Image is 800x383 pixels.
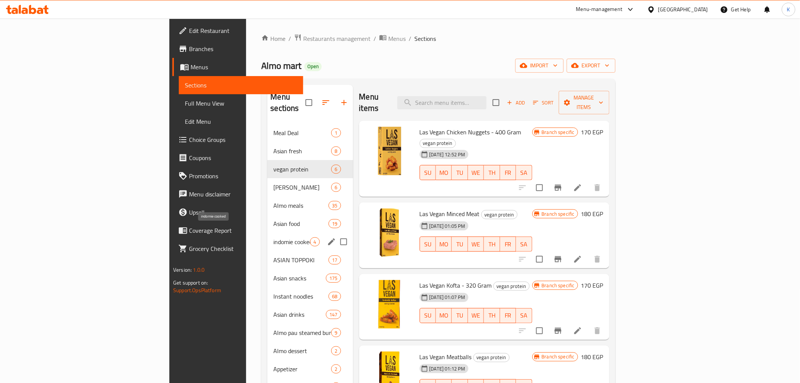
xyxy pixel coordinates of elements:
span: FR [503,167,513,178]
div: [PERSON_NAME]6 [267,178,353,196]
span: Menus [191,62,297,72]
span: Sort [533,98,554,107]
input: search [397,96,487,109]
span: Almo pau steamed buns [273,328,331,337]
span: vegan protein [494,282,529,291]
div: items [326,274,341,283]
div: Menu-management [576,5,623,14]
button: FR [500,237,516,252]
a: Menu disclaimer [172,185,303,203]
img: Las Vegan Chicken Nuggets - 400 Gram [365,127,414,175]
div: Meal Deal1 [267,124,353,142]
div: vegan protein [481,210,518,219]
h6: 170 EGP [581,280,603,291]
span: vegan protein [273,165,331,174]
span: Asian food [273,219,329,228]
button: import [515,59,564,73]
button: FR [500,165,516,180]
span: [PERSON_NAME] [273,183,331,192]
span: 175 [326,275,340,282]
div: items [329,255,341,265]
span: Las Vegan Meatballs [420,351,472,363]
span: Branch specific [539,353,578,360]
div: Almo dessert [273,346,331,355]
span: TH [487,167,497,178]
h6: 180 EGP [581,352,603,362]
div: [GEOGRAPHIC_DATA] [658,5,708,14]
div: vegan protein [493,282,530,291]
img: Las Vegan Kofta - 320 Gram [365,280,414,329]
button: MO [436,308,452,323]
a: Coupons [172,149,303,167]
span: Coverage Report [189,226,297,235]
div: items [331,183,341,192]
span: Menus [388,34,406,43]
div: Asian drinks [273,310,326,319]
div: items [331,346,341,355]
span: FR [503,310,513,321]
button: SA [516,237,532,252]
div: items [310,237,319,246]
div: items [331,364,341,374]
span: SU [423,239,433,250]
span: import [521,61,558,70]
span: Las Vegan Kofta - 320 Gram [420,280,492,291]
a: Edit menu item [573,326,582,335]
span: TU [455,239,465,250]
span: Coupons [189,153,297,162]
button: TH [484,237,500,252]
span: Select to update [532,323,547,339]
span: MO [439,310,449,321]
h2: Menu items [359,91,388,114]
span: SA [519,239,529,250]
h6: 180 EGP [581,209,603,219]
div: Almo meals35 [267,196,353,215]
div: Instant noodles [273,292,329,301]
a: Restaurants management [294,34,371,44]
a: Support.OpsPlatform [173,285,221,295]
div: Asian food19 [267,215,353,233]
div: Almo pau steamed buns9 [267,324,353,342]
a: Choice Groups [172,131,303,149]
div: vegan protein [420,139,456,148]
div: Almo meals [273,201,329,210]
span: TH [487,310,497,321]
span: Select section [488,95,504,111]
span: SA [519,167,529,178]
span: Branch specific [539,210,578,218]
span: SA [519,310,529,321]
a: Edit menu item [573,183,582,192]
div: Open [304,62,322,71]
button: TH [484,165,500,180]
span: Full Menu View [185,99,297,108]
button: Branch-specific-item [549,322,567,340]
span: Branches [189,44,297,53]
span: Manage items [565,93,603,112]
span: WE [471,310,481,321]
span: Appetizer [273,364,331,374]
button: SU [420,308,436,323]
button: delete [588,179,606,197]
span: TU [455,310,465,321]
span: Add [506,98,526,107]
button: WE [468,308,484,323]
span: Select to update [532,180,547,196]
a: Edit Restaurant [172,22,303,40]
span: Asian snacks [273,274,326,283]
button: delete [588,250,606,268]
span: [DATE] 12:52 PM [426,151,468,158]
span: Choice Groups [189,135,297,144]
button: WE [468,165,484,180]
div: items [329,292,341,301]
a: Edit menu item [573,255,582,264]
div: indomie cooked4edit [267,233,353,251]
button: SA [516,165,532,180]
div: Almo Tappoki [273,183,331,192]
span: K [787,5,790,14]
button: Branch-specific-item [549,250,567,268]
span: [DATE] 01:12 PM [426,365,468,372]
span: SU [423,310,433,321]
span: 9 [332,329,340,336]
